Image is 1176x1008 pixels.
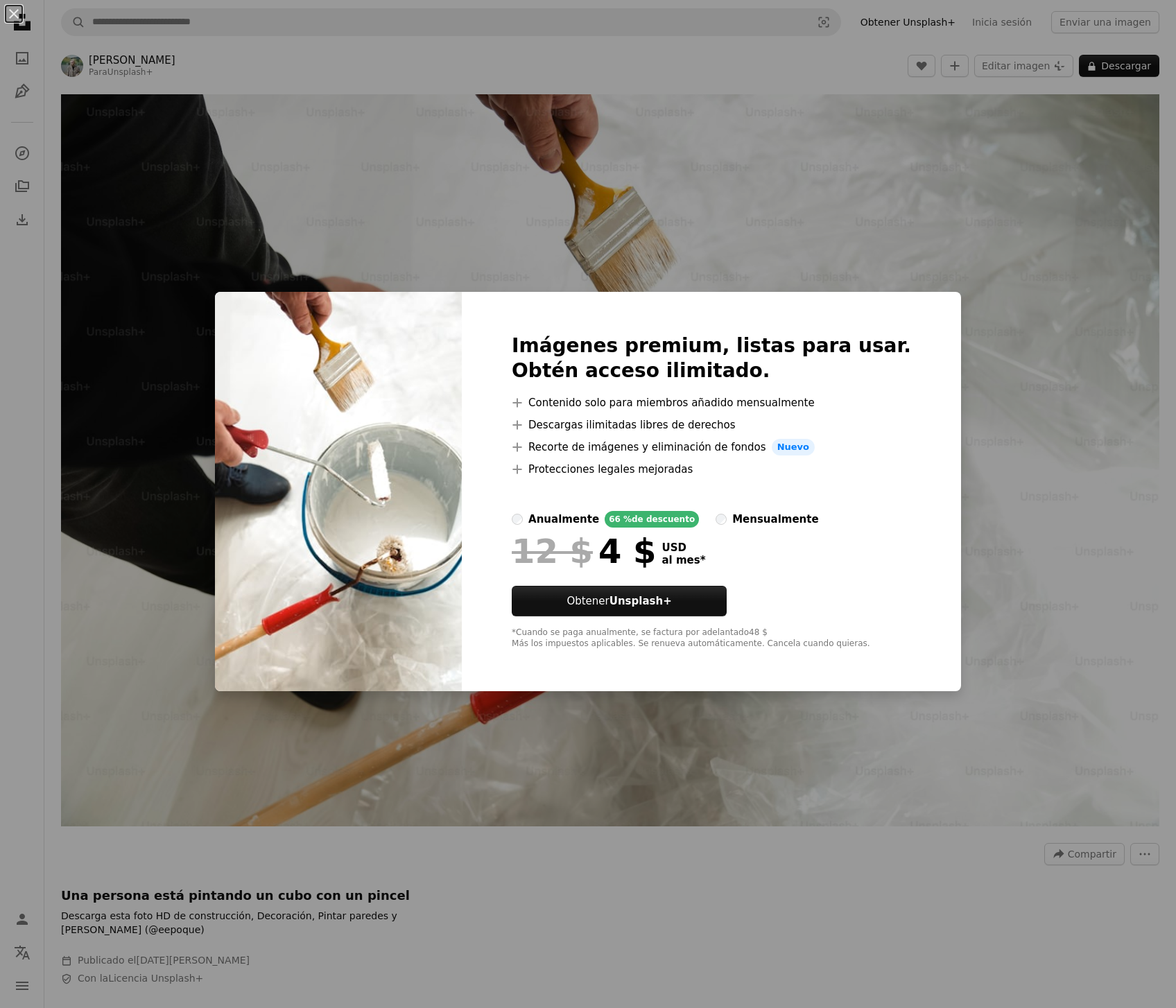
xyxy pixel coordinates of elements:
input: anualmente66 %de descuento [512,514,523,525]
div: *Cuando se paga anualmente, se factura por adelantado 48 $ Más los impuestos aplicables. Se renue... [512,627,911,650]
strong: Unsplash+ [609,595,672,607]
button: ObtenerUnsplash+ [512,586,727,616]
span: Nuevo [772,439,815,455]
input: mensualmente [716,514,727,525]
span: al mes * [661,554,705,566]
span: 12 $ [512,533,593,569]
img: premium_photo-1681486466107-e62170cbf3fa [215,292,462,691]
li: Recorte de imágenes y eliminación de fondos [512,439,911,455]
div: anualmente [528,511,599,528]
li: Contenido solo para miembros añadido mensualmente [512,394,911,411]
span: USD [661,541,705,554]
div: 4 $ [512,533,656,569]
li: Protecciones legales mejoradas [512,461,911,478]
div: 66 % de descuento [605,511,699,528]
li: Descargas ilimitadas libres de derechos [512,417,911,433]
div: mensualmente [732,511,818,528]
h2: Imágenes premium, listas para usar. Obtén acceso ilimitado. [512,333,911,383]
